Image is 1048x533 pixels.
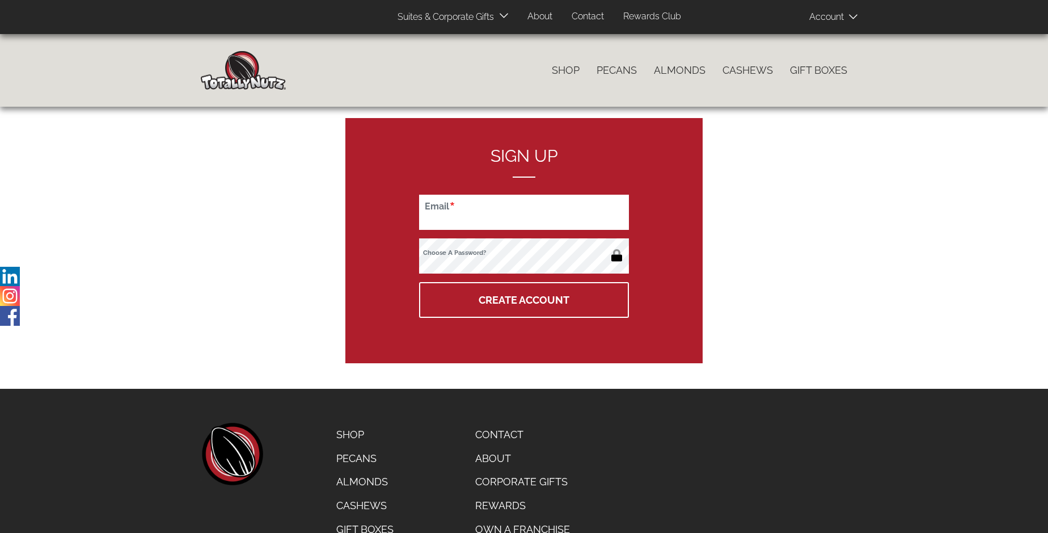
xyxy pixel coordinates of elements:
a: Pecans [588,58,645,82]
button: Create Account [419,282,629,318]
a: Shop [328,423,402,447]
a: Almonds [328,470,402,494]
a: About [467,447,578,471]
a: Suites & Corporate Gifts [389,6,497,28]
a: Almonds [645,58,714,82]
a: About [519,6,561,28]
a: Rewards Club [615,6,690,28]
a: Corporate Gifts [467,470,578,494]
img: Home [201,51,286,90]
a: Rewards [467,494,578,518]
a: Shop [543,58,588,82]
a: Pecans [328,447,402,471]
a: Contact [467,423,578,447]
a: Cashews [328,494,402,518]
a: Gift Boxes [781,58,856,82]
a: Contact [563,6,612,28]
h2: Sign up [419,146,629,178]
a: home [201,423,263,485]
input: Email [419,195,629,230]
a: Cashews [714,58,781,82]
